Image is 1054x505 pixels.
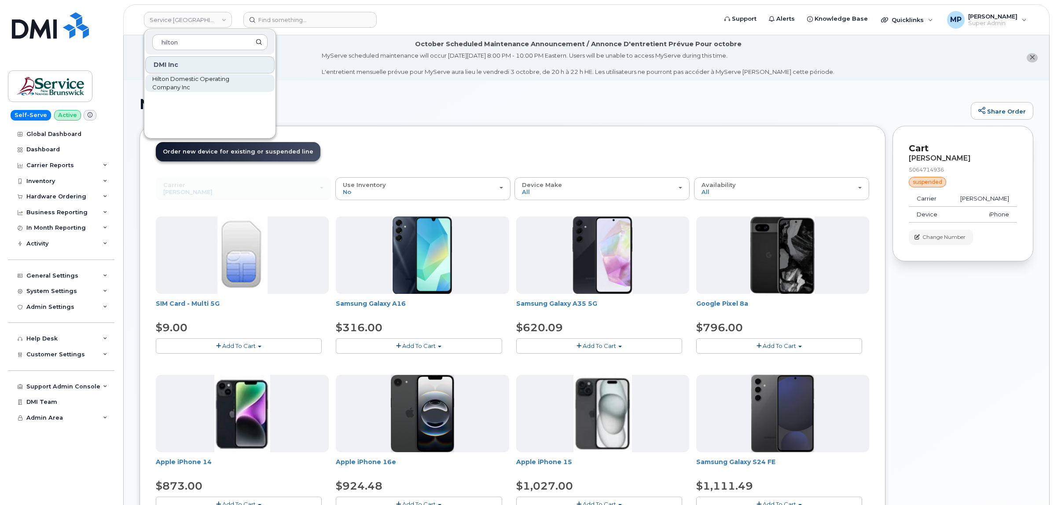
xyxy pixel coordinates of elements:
[156,300,220,307] a: SIM Card - Multi 5G
[696,479,753,492] span: $1,111.49
[156,458,212,466] a: Apple iPhone 14
[696,299,869,317] div: Google Pixel 8a
[696,458,775,466] a: Samsung Galaxy S24 FE
[514,177,690,200] button: Device Make All
[516,338,682,354] button: Add To Cart
[152,75,253,92] span: Hilton Domestic Operating Company Inc
[583,342,616,349] span: Add To Cart
[156,321,187,334] span: $9.00
[763,342,796,349] span: Add To Cart
[696,457,869,475] div: Samsung Galaxy S24 FE
[335,177,510,200] button: Use Inventory No
[696,338,862,354] button: Add To Cart
[516,458,572,466] a: Apple iPhone 15
[696,300,748,307] a: Google Pixel 8a
[343,188,351,195] span: No
[971,102,1033,120] a: Share Order
[336,479,382,492] span: $924.48
[948,191,1017,207] td: [PERSON_NAME]
[909,230,973,245] button: Change Number
[163,148,313,155] span: Order new device for existing or suspended line
[402,342,436,349] span: Add To Cart
[393,216,452,294] img: A16.png
[694,177,869,200] button: Availability All
[516,457,689,475] div: Apple iPhone 15
[336,457,509,475] div: Apple iPhone 16e
[751,375,814,452] img: s24FE.jpg
[336,338,502,354] button: Add To Cart
[516,479,573,492] span: $1,027.00
[145,74,275,92] a: Hilton Domestic Operating Company Inc
[322,51,834,76] div: MyServe scheduled maintenance will occur [DATE][DATE] 8:00 PM - 10:00 PM Eastern. Users will be u...
[222,342,256,349] span: Add To Cart
[909,142,1017,155] p: Cart
[343,181,386,188] span: Use Inventory
[516,321,563,334] span: $620.09
[909,177,946,187] div: suspended
[336,321,382,334] span: $316.00
[948,207,1017,223] td: iPhone
[516,300,597,307] a: Samsung Galaxy A35 5G
[156,457,329,475] div: Apple iPhone 14
[391,375,454,452] img: iphone16e.png
[145,56,275,73] div: DMI Inc
[750,216,815,294] img: Pixel_8a.png
[156,479,202,492] span: $873.00
[152,34,268,50] input: Search
[214,375,271,452] img: iphone14.jpg
[522,181,562,188] span: Device Make
[701,188,709,195] span: All
[909,207,948,223] td: Device
[522,188,530,195] span: All
[696,321,743,334] span: $796.00
[909,191,948,207] td: Carrier
[573,216,632,294] img: A35.png
[909,154,1017,162] div: [PERSON_NAME]
[336,299,509,317] div: Samsung Galaxy A16
[516,299,689,317] div: Samsung Galaxy A35 5G
[701,181,736,188] span: Availability
[140,96,966,112] h1: New Order
[336,300,406,307] a: Samsung Galaxy A16
[573,375,632,452] img: iphone15.jpg
[922,233,966,241] span: Change Number
[156,338,322,354] button: Add To Cart
[217,216,268,294] img: 00D627D4-43E9-49B7-A367-2C99342E128C.jpg
[336,458,396,466] a: Apple iPhone 16e
[156,299,329,317] div: SIM Card - Multi 5G
[415,40,742,49] div: October Scheduled Maintenance Announcement / Annonce D'entretient Prévue Pour octobre
[909,166,1017,173] div: 5064714936
[1027,53,1038,62] button: close notification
